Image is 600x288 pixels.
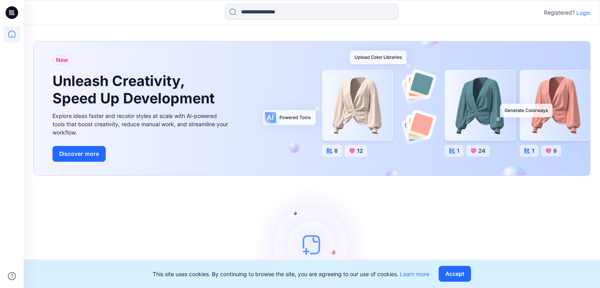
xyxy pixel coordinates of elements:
span: New [56,55,68,65]
p: Login [576,9,591,17]
button: Discover more [52,146,106,162]
a: Learn more [400,271,429,277]
p: This site uses cookies. By continuing to browse the site, you are agreeing to our use of cookies. [153,270,429,278]
h1: Unleash Creativity, Speed Up Development [52,73,218,107]
a: Discover more [52,146,230,162]
div: Explore ideas faster and recolor styles at scale with AI-powered tools that boost creativity, red... [52,112,230,137]
button: Accept [439,266,471,282]
p: Registered? [544,8,575,17]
